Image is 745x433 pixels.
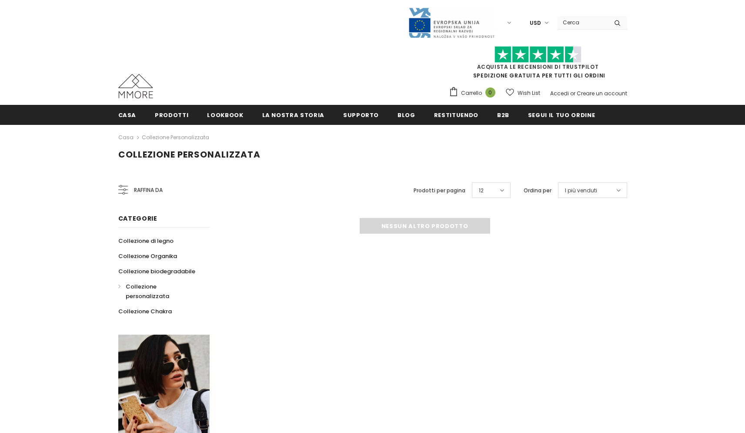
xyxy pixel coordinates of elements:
[262,105,324,124] a: La nostra storia
[142,134,209,141] a: Collezione personalizzata
[118,132,134,143] a: Casa
[485,87,495,97] span: 0
[118,252,177,260] span: Collezione Organika
[262,111,324,119] span: La nostra storia
[434,111,478,119] span: Restituendo
[118,233,174,248] a: Collezione di legno
[118,148,261,161] span: Collezione personalizzata
[343,105,379,124] a: supporto
[494,46,581,63] img: Fidati di Pilot Stars
[408,19,495,26] a: Javni Razpis
[118,74,153,98] img: Casi MMORE
[570,90,575,97] span: or
[414,186,465,195] label: Prodotti per pagina
[398,105,415,124] a: Blog
[118,237,174,245] span: Collezione di legno
[155,105,188,124] a: Prodotti
[479,186,484,195] span: 12
[118,214,157,223] span: Categorie
[134,185,163,195] span: Raffina da
[524,186,551,195] label: Ordina per
[118,248,177,264] a: Collezione Organika
[118,105,137,124] a: Casa
[461,89,482,97] span: Carrello
[528,105,595,124] a: Segui il tuo ordine
[528,111,595,119] span: Segui il tuo ordine
[497,105,509,124] a: B2B
[207,111,243,119] span: Lookbook
[343,111,379,119] span: supporto
[518,89,540,97] span: Wish List
[118,267,195,275] span: Collezione biodegradabile
[477,63,599,70] a: Acquista le recensioni di TrustPilot
[577,90,627,97] a: Creare un account
[550,90,569,97] a: Accedi
[207,105,243,124] a: Lookbook
[558,16,608,29] input: Search Site
[408,7,495,39] img: Javni Razpis
[449,87,500,100] a: Carrello 0
[506,85,540,101] a: Wish List
[434,105,478,124] a: Restituendo
[565,186,597,195] span: I più venduti
[118,111,137,119] span: Casa
[118,307,172,316] span: Collezione Chakra
[398,111,415,119] span: Blog
[118,279,200,304] a: Collezione personalizzata
[449,50,627,79] span: SPEDIZIONE GRATUITA PER TUTTI GLI ORDINI
[118,264,195,279] a: Collezione biodegradabile
[155,111,188,119] span: Prodotti
[497,111,509,119] span: B2B
[530,19,541,27] span: USD
[126,282,169,300] span: Collezione personalizzata
[118,304,172,319] a: Collezione Chakra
